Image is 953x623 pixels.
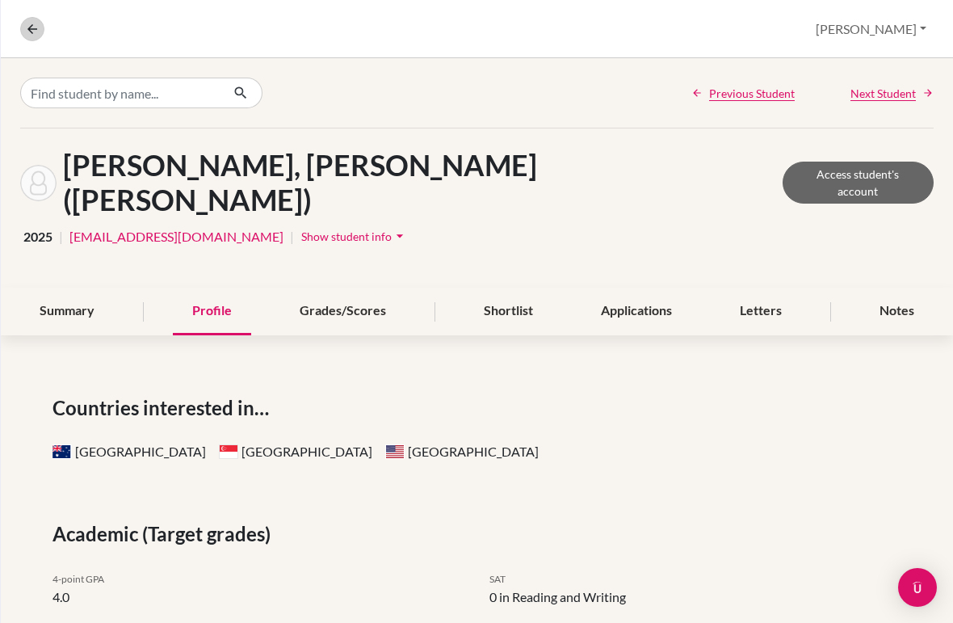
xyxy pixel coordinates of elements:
button: Show student infoarrow_drop_down [300,224,409,249]
span: [GEOGRAPHIC_DATA] [385,444,539,459]
span: Show student info [301,229,392,243]
button: [PERSON_NAME] [808,14,934,44]
img: Hong-Ze (Matthew) Lin's avatar [20,165,57,201]
li: 0 in Reading and Writing [489,587,902,607]
a: Access student's account [783,162,934,204]
div: Shortlist [464,288,552,335]
span: [GEOGRAPHIC_DATA] [219,444,372,459]
h1: [PERSON_NAME], [PERSON_NAME] ([PERSON_NAME]) [63,148,783,217]
input: Find student by name... [20,78,220,108]
a: Next Student [850,85,934,102]
span: | [59,227,63,246]
span: [GEOGRAPHIC_DATA] [52,444,206,459]
span: SAT [489,573,506,585]
span: | [290,227,294,246]
span: Australia [52,444,72,459]
div: Letters [720,288,801,335]
div: Notes [860,288,934,335]
div: Summary [20,288,114,335]
a: Previous Student [691,85,795,102]
span: Previous Student [709,85,795,102]
li: 4.0 [52,587,465,607]
span: Next Student [850,85,916,102]
span: Countries interested in… [52,394,275,423]
div: Applications [581,288,691,335]
span: Singapore [219,444,238,459]
div: Grades/Scores [280,288,405,335]
span: Academic (Target grades) [52,520,277,549]
span: United States of America [385,444,405,459]
span: 2025 [23,227,52,246]
i: arrow_drop_down [392,228,408,244]
a: [EMAIL_ADDRESS][DOMAIN_NAME] [69,227,283,246]
span: 4-point GPA [52,573,104,585]
div: Open Intercom Messenger [898,568,937,607]
div: Profile [173,288,251,335]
